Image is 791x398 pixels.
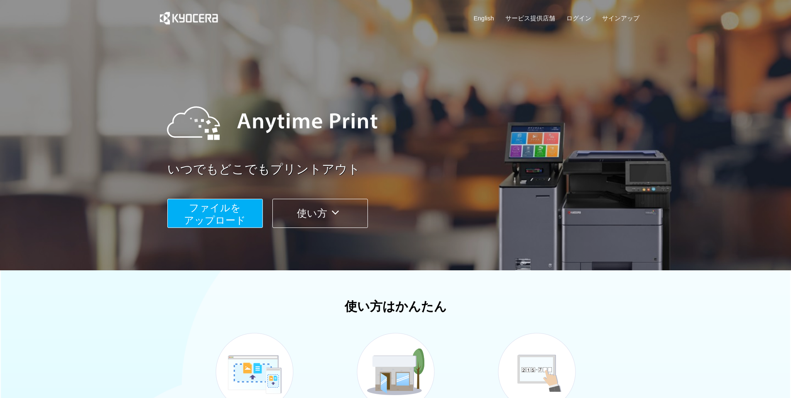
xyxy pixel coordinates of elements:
a: サインアップ [602,14,639,22]
a: サービス提供店舗 [505,14,555,22]
a: いつでもどこでもプリントアウト [167,161,645,178]
a: ログイン [566,14,591,22]
button: 使い方 [272,199,368,228]
a: English [474,14,494,22]
button: ファイルを​​アップロード [167,199,263,228]
span: ファイルを ​​アップロード [184,202,246,226]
